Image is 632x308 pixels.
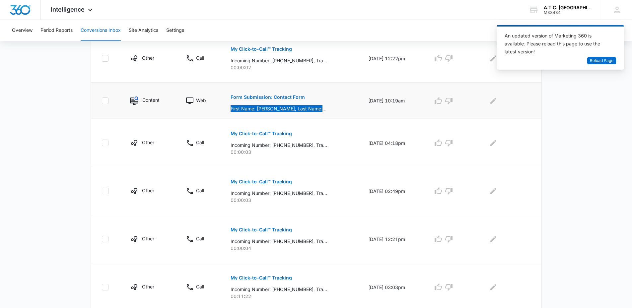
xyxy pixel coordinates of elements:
[231,197,352,204] p: 00:00:03
[231,293,352,300] p: 00:11:22
[231,238,327,245] p: Incoming Number: [PHONE_NUMBER], Tracking Number: [PHONE_NUMBER], Ring To: [PHONE_NUMBER], Caller...
[488,95,499,106] button: Edit Comments
[142,139,154,146] p: Other
[142,96,160,103] p: Content
[231,276,292,280] p: My Click-to-Call™ Tracking
[231,131,292,136] p: My Click-to-Call™ Tracking
[196,139,204,146] p: Call
[231,149,352,155] p: 00:00:03
[544,10,592,15] div: account id
[231,190,327,197] p: Incoming Number: [PHONE_NUMBER], Tracking Number: [PHONE_NUMBER], Ring To: [PHONE_NUMBER], Caller...
[142,187,154,194] p: Other
[231,89,305,105] button: Form Submission: Contact Form
[196,187,204,194] p: Call
[360,119,425,167] td: [DATE] 04:18pm
[231,105,327,112] p: First Name: [PERSON_NAME], Last Name: [PERSON_NAME], Email: [EMAIL_ADDRESS][DOMAIN_NAME], Phone: ...
[231,286,327,293] p: Incoming Number: [PHONE_NUMBER], Tracking Number: [PHONE_NUMBER], Ring To: [PHONE_NUMBER], Caller...
[590,58,613,64] span: Reload Page
[142,283,154,290] p: Other
[231,64,352,71] p: 00:00:02
[488,186,499,196] button: Edit Comments
[142,54,154,61] p: Other
[231,41,292,57] button: My Click-to-Call™ Tracking
[505,32,608,56] div: An updated version of Marketing 360 is available. Please reload this page to use the latest version!
[488,282,499,292] button: Edit Comments
[81,20,121,41] button: Conversions Inbox
[488,53,499,64] button: Edit Comments
[360,215,425,263] td: [DATE] 12:21pm
[544,5,592,10] div: account name
[231,245,352,252] p: 00:00:04
[231,142,327,149] p: Incoming Number: [PHONE_NUMBER], Tracking Number: [PHONE_NUMBER], Ring To: [PHONE_NUMBER], Caller...
[231,47,292,51] p: My Click-to-Call™ Tracking
[142,235,154,242] p: Other
[196,97,206,104] p: Web
[488,234,499,244] button: Edit Comments
[196,54,204,61] p: Call
[129,20,158,41] button: Site Analytics
[166,20,184,41] button: Settings
[231,179,292,184] p: My Click-to-Call™ Tracking
[51,6,85,13] span: Intelligence
[587,57,616,65] button: Reload Page
[196,235,204,242] p: Call
[231,57,327,64] p: Incoming Number: [PHONE_NUMBER], Tracking Number: [PHONE_NUMBER], Ring To: [PHONE_NUMBER], Caller...
[196,283,204,290] p: Call
[360,34,425,83] td: [DATE] 12:22pm
[231,95,305,99] p: Form Submission: Contact Form
[231,174,292,190] button: My Click-to-Call™ Tracking
[231,270,292,286] button: My Click-to-Call™ Tracking
[360,167,425,215] td: [DATE] 02:49pm
[231,222,292,238] button: My Click-to-Call™ Tracking
[231,126,292,142] button: My Click-to-Call™ Tracking
[488,138,499,148] button: Edit Comments
[12,20,33,41] button: Overview
[40,20,73,41] button: Period Reports
[231,227,292,232] p: My Click-to-Call™ Tracking
[360,83,425,119] td: [DATE] 10:19am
